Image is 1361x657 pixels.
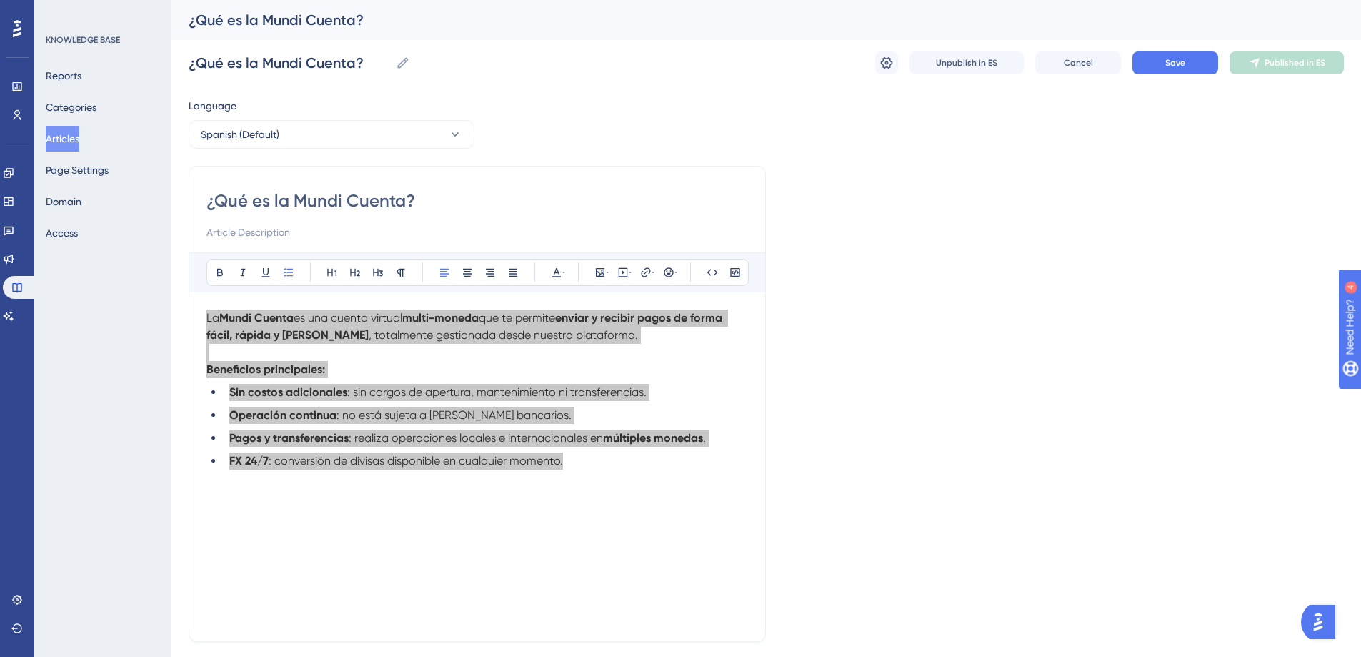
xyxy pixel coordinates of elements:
[269,454,563,468] span: : conversión de divisas disponible en cualquier momento.
[206,311,219,325] span: La
[336,408,572,422] span: : no está sujeta a [PERSON_NAME] bancarios.
[219,311,294,325] strong: Mundi Cuenta
[936,57,997,69] span: Unpublish in ES
[349,431,603,445] span: : realiza operaciones locales e internacionales en
[229,408,336,422] strong: Operación continua
[46,220,78,246] button: Access
[34,4,89,21] span: Need Help?
[229,385,347,399] strong: Sin costos adicionales
[603,431,703,445] strong: múltiples monedas
[1165,57,1185,69] span: Save
[46,63,81,89] button: Reports
[46,157,109,183] button: Page Settings
[1230,51,1344,74] button: Published in ES
[1064,57,1093,69] span: Cancel
[402,311,479,325] strong: multi-moneda
[46,34,120,46] div: KNOWLEDGE BASE
[46,94,96,120] button: Categories
[46,126,79,152] button: Articles
[99,7,104,19] div: 4
[189,10,1308,30] div: ¿Qué es la Mundi Cuenta?
[189,97,236,114] span: Language
[1265,57,1325,69] span: Published in ES
[479,311,555,325] span: que te permite
[703,431,706,445] span: .
[1035,51,1121,74] button: Cancel
[206,224,748,241] input: Article Description
[1301,601,1344,643] iframe: UserGuiding AI Assistant Launcher
[1132,51,1218,74] button: Save
[909,51,1024,74] button: Unpublish in ES
[229,454,269,468] strong: FX 24/7
[189,120,474,149] button: Spanish (Default)
[206,189,748,212] input: Article Title
[229,431,349,445] strong: Pagos y transferencias
[369,328,638,342] span: , totalmente gestionada desde nuestra plataforma.
[294,311,402,325] span: es una cuenta virtual
[206,362,325,376] strong: Beneficios principales:
[201,126,279,143] span: Spanish (Default)
[189,53,390,73] input: Article Name
[46,189,81,214] button: Domain
[347,385,647,399] span: : sin cargos de apertura, mantenimiento ni transferencias.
